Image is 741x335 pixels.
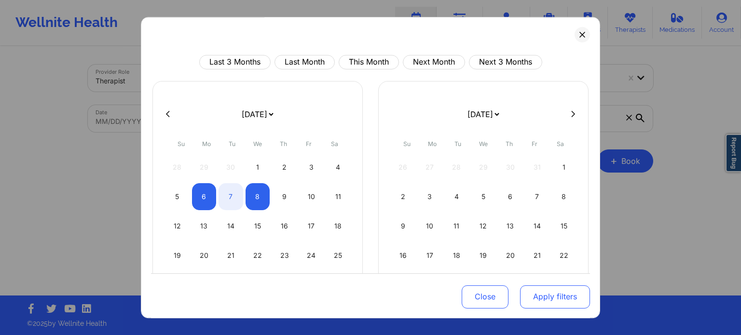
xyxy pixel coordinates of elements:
div: Sat Oct 11 2025 [326,183,350,210]
div: Thu Oct 30 2025 [272,271,297,298]
abbr: Saturday [557,140,564,147]
div: Thu Nov 13 2025 [498,213,522,240]
abbr: Wednesday [253,140,262,147]
div: Fri Oct 24 2025 [299,242,324,269]
div: Thu Oct 02 2025 [272,154,297,181]
div: Thu Nov 06 2025 [498,183,522,210]
div: Thu Nov 20 2025 [498,242,522,269]
div: Thu Oct 09 2025 [272,183,297,210]
div: Wed Nov 26 2025 [471,271,496,298]
div: Sat Oct 04 2025 [326,154,350,181]
div: Wed Nov 19 2025 [471,242,496,269]
div: Tue Nov 18 2025 [444,242,469,269]
div: Sun Oct 05 2025 [165,183,190,210]
div: Sat Nov 22 2025 [551,242,576,269]
div: Fri Oct 03 2025 [299,154,324,181]
button: Last Month [274,55,335,69]
div: Sun Oct 12 2025 [165,213,190,240]
div: Mon Oct 13 2025 [192,213,217,240]
abbr: Wednesday [479,140,488,147]
div: Tue Oct 14 2025 [219,213,243,240]
div: Wed Oct 01 2025 [246,154,270,181]
div: Fri Oct 10 2025 [299,183,324,210]
div: Fri Oct 17 2025 [299,213,324,240]
div: Mon Nov 24 2025 [418,271,442,298]
abbr: Friday [532,140,537,147]
div: Mon Oct 06 2025 [192,183,217,210]
abbr: Sunday [403,140,411,147]
div: Sat Nov 15 2025 [551,213,576,240]
button: Next Month [403,55,465,69]
div: Mon Nov 10 2025 [418,213,442,240]
abbr: Monday [202,140,211,147]
button: Apply filters [520,285,590,308]
button: This Month [339,55,399,69]
abbr: Thursday [280,140,287,147]
div: Thu Nov 27 2025 [498,271,522,298]
div: Mon Oct 27 2025 [192,271,217,298]
div: Sat Nov 01 2025 [551,154,576,181]
div: Sat Oct 25 2025 [326,242,350,269]
div: Wed Oct 08 2025 [246,183,270,210]
div: Fri Nov 28 2025 [525,271,549,298]
div: Tue Oct 07 2025 [219,183,243,210]
div: Fri Nov 21 2025 [525,242,549,269]
div: Tue Oct 21 2025 [219,242,243,269]
div: Tue Oct 28 2025 [219,271,243,298]
button: Last 3 Months [199,55,271,69]
div: Sat Oct 18 2025 [326,213,350,240]
div: Fri Oct 31 2025 [299,271,324,298]
div: Fri Nov 14 2025 [525,213,549,240]
button: Close [462,285,508,308]
div: Sun Nov 16 2025 [391,242,415,269]
div: Wed Nov 12 2025 [471,213,496,240]
div: Sun Oct 26 2025 [165,271,190,298]
div: Sat Nov 08 2025 [551,183,576,210]
abbr: Tuesday [454,140,461,147]
div: Sat Nov 29 2025 [551,271,576,298]
div: Thu Oct 23 2025 [272,242,297,269]
div: Mon Nov 17 2025 [418,242,442,269]
div: Tue Nov 04 2025 [444,183,469,210]
abbr: Friday [306,140,312,147]
abbr: Sunday [178,140,185,147]
div: Tue Nov 11 2025 [444,213,469,240]
abbr: Saturday [331,140,338,147]
div: Mon Oct 20 2025 [192,242,217,269]
div: Sun Nov 23 2025 [391,271,415,298]
div: Wed Oct 15 2025 [246,213,270,240]
button: Next 3 Months [469,55,542,69]
div: Sun Nov 09 2025 [391,213,415,240]
div: Tue Nov 25 2025 [444,271,469,298]
div: Wed Nov 05 2025 [471,183,496,210]
div: Thu Oct 16 2025 [272,213,297,240]
div: Sun Oct 19 2025 [165,242,190,269]
abbr: Thursday [506,140,513,147]
abbr: Tuesday [229,140,235,147]
div: Wed Oct 22 2025 [246,242,270,269]
div: Sun Nov 02 2025 [391,183,415,210]
div: Wed Oct 29 2025 [246,271,270,298]
div: Mon Nov 03 2025 [418,183,442,210]
div: Fri Nov 07 2025 [525,183,549,210]
abbr: Monday [428,140,437,147]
